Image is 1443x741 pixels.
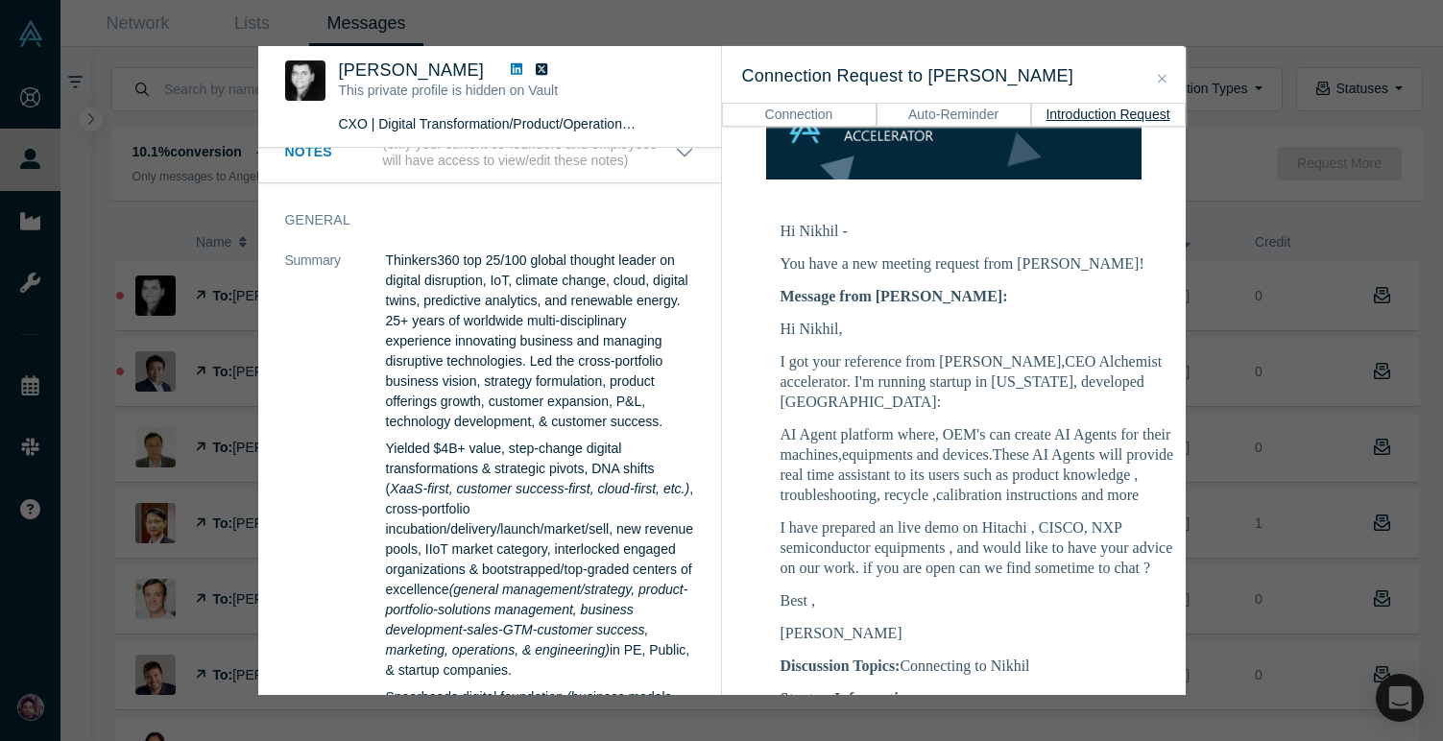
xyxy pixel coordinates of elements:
button: Introduction Request [1031,103,1186,126]
p: This private profile is hidden on Vault [339,81,640,101]
p: Thinkers360 top 25/100 global thought leader on digital disruption, IoT, climate change, cloud, d... [386,251,694,432]
button: Auto-Reminder [877,103,1031,126]
b: Message from [PERSON_NAME]: [781,288,1008,304]
em: XaaS-first, customer success-first, cloud-first, etc.) [390,481,689,496]
p: (only your current co-founders and employees will have access to view/edit these notes) [382,136,674,169]
h3: General [285,210,667,230]
p: Connecting to Nikhil [781,656,1184,676]
button: Close [1152,68,1172,90]
p: Yielded $4B+ value, step-change digital transformations & strategic pivots, DNA shifts ( , cross-... [386,439,694,681]
p: [PERSON_NAME] [781,623,1184,643]
em: (general management/strategy, product-portfolio-solutions management, business development-sales-... [386,582,688,657]
b: Startup Information: [781,690,920,706]
button: Notes (only your current co-founders and employees will have access to view/edit these notes) [285,136,694,169]
b: Discussion Topics: [781,657,901,674]
p: Hi Nikhil - [781,221,1184,241]
p: AI Agent platform where, OEM's can create AI Agents for their machines,equipments and devices.The... [781,424,1184,505]
p: Hi Nikhil, [781,319,1184,339]
button: Connection [722,103,877,126]
p: Best , [781,590,1184,610]
span: [PERSON_NAME] [339,60,485,80]
img: Nikhil Chauhan's Profile Image [285,60,325,101]
h3: Connection Request to [PERSON_NAME] [742,63,1166,89]
p: I have prepared an live demo on Hitachi , CISCO, NXP semiconductor equipments , and would like to... [781,517,1184,578]
h3: Notes [285,142,379,162]
p: You have a new meeting request from [PERSON_NAME]! [781,253,1184,274]
p: I got your reference from [PERSON_NAME],CEO Alchemist accelerator. I'm running startup in [US_STA... [781,351,1184,412]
